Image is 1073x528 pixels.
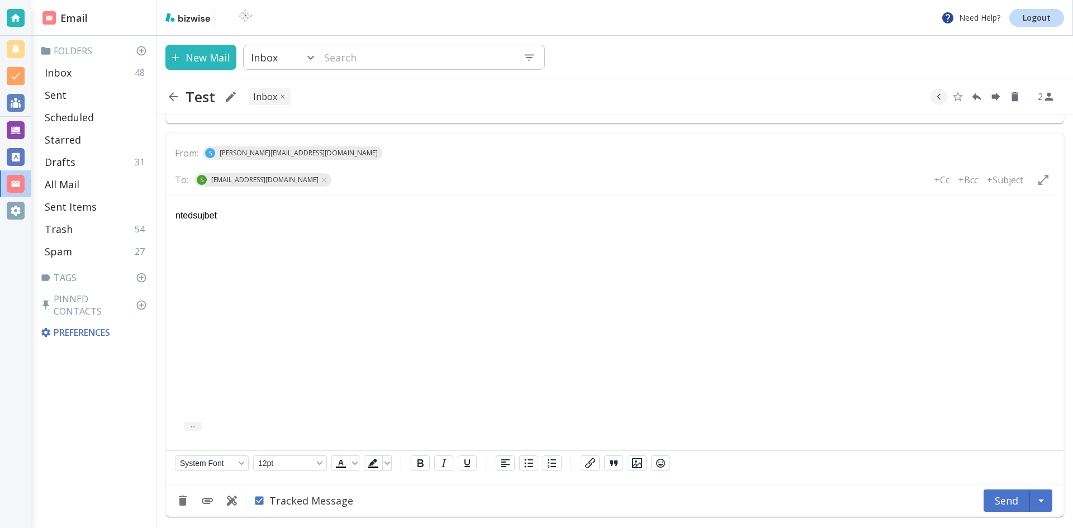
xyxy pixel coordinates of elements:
p: From: [175,147,198,159]
button: Blockquote [604,455,623,471]
div: S[EMAIL_ADDRESS][DOMAIN_NAME] [194,173,331,187]
p: Preferences [40,326,149,339]
p: Logout [1023,14,1051,22]
button: +Subject [982,169,1028,191]
button: Delete [1006,88,1023,105]
div: Drafts31 [40,151,151,173]
p: Inbox [45,66,72,79]
button: Schedule Send [1030,489,1052,512]
input: Search [321,46,514,69]
span: Tracked Message [269,494,353,507]
p: 31 [135,156,149,168]
button: Emojis [651,455,670,471]
p: Scheduled [45,111,94,124]
button: New Mail [165,45,236,70]
p: +Subject [987,174,1023,186]
p: Folders [40,45,151,57]
button: Italic [434,455,453,471]
button: Font System Font [175,455,249,471]
span: 12pt [258,459,313,468]
p: 54 [135,223,149,235]
div: Preferences [38,322,151,343]
img: DashboardSidebarEmail.svg [42,11,56,25]
p: 2 [1038,91,1043,103]
button: +Bcc [954,169,982,191]
div: Sent Items [40,196,151,218]
p: S [200,173,203,187]
p: Spam [45,245,72,258]
div: Starred [40,129,151,151]
div: Inbox48 [40,61,151,84]
button: Underline [458,455,477,471]
button: Discard [173,491,193,511]
p: 48 [135,66,149,79]
div: Sent [40,84,151,106]
img: BioTech International [220,9,271,27]
p: To: [175,174,188,186]
p: Tags [40,272,151,284]
p: Pinned Contacts [40,293,151,317]
div: Trash54 [40,218,151,240]
button: +Cc [930,169,954,191]
span: [EMAIL_ADDRESS][DOMAIN_NAME] [207,173,323,187]
button: Bold [411,455,430,471]
p: INBOX [253,91,277,103]
p: Sent Items [45,200,97,213]
div: S[PERSON_NAME][EMAIL_ADDRESS][DOMAIN_NAME] [203,146,382,160]
h2: Email [42,11,88,26]
p: Sent [45,88,67,102]
div: Background color Black [364,455,392,471]
button: Add Attachment [197,491,217,511]
button: ... [184,422,202,431]
button: Bullet list [519,455,538,471]
div: Spam27 [40,240,151,263]
button: See Participants [1033,83,1060,110]
p: All Mail [45,178,79,191]
span: System Font [180,459,235,468]
p: 27 [135,245,149,258]
iframe: Rich Text Area [166,196,1063,450]
div: Text color Black [331,455,359,471]
p: Drafts [45,155,75,169]
a: Logout [1009,9,1064,27]
p: Inbox [251,51,278,64]
p: S [208,146,212,160]
p: Trash [45,222,73,236]
span: [PERSON_NAME][EMAIL_ADDRESS][DOMAIN_NAME] [215,146,382,160]
button: Use Template [222,491,242,511]
button: Numbered list [543,455,562,471]
button: Forward [987,88,1004,105]
div: All Mail [40,173,151,196]
img: bizwise [165,13,210,22]
div: Scheduled [40,106,151,129]
button: Font size 12pt [253,455,327,471]
p: Need Help? [941,11,1000,25]
p: +Bcc [958,174,978,186]
p: Starred [45,133,81,146]
h2: Test [186,88,215,106]
button: Reply [968,88,985,105]
p: +Cc [934,174,949,186]
button: Send [984,489,1030,512]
